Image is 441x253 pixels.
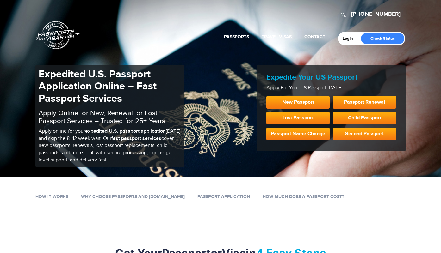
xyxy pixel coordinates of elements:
a: Passport Name Change [266,128,330,140]
b: fast passport services [111,136,161,142]
a: Passports & [DOMAIN_NAME] [36,21,81,49]
a: Check Status [361,33,404,44]
a: How it works [35,194,68,199]
a: How Much Does a Passport Cost? [263,194,344,199]
a: Why Choose Passports and [DOMAIN_NAME] [81,194,185,199]
a: Child Passport [333,112,396,124]
h1: Expedited U.S. Passport Application Online – Fast Passport Services [39,68,181,105]
p: Apply For Your US Passport [DATE]! [266,85,396,92]
p: Apply online for your [DATE] and skip the 8–12 week wait. Our cover new passports, renewals, lost... [39,128,181,164]
a: Travel Visas [262,34,292,39]
h2: Apply Online for New, Renewal, or Lost Passport Services – Trusted for 25+ Years [39,109,181,124]
a: Contact [304,34,325,39]
a: Passport Renewal [333,96,396,109]
a: Passports [224,34,249,39]
b: expedited U.S. passport application [85,128,166,134]
a: [PHONE_NUMBER] [351,11,401,18]
a: New Passport [266,96,330,109]
a: Login [343,36,357,41]
a: Lost Passport [266,112,330,124]
a: Second Passport [333,128,396,140]
h2: Expedite Your US Passport [266,73,396,82]
a: Passport Application [197,194,250,199]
